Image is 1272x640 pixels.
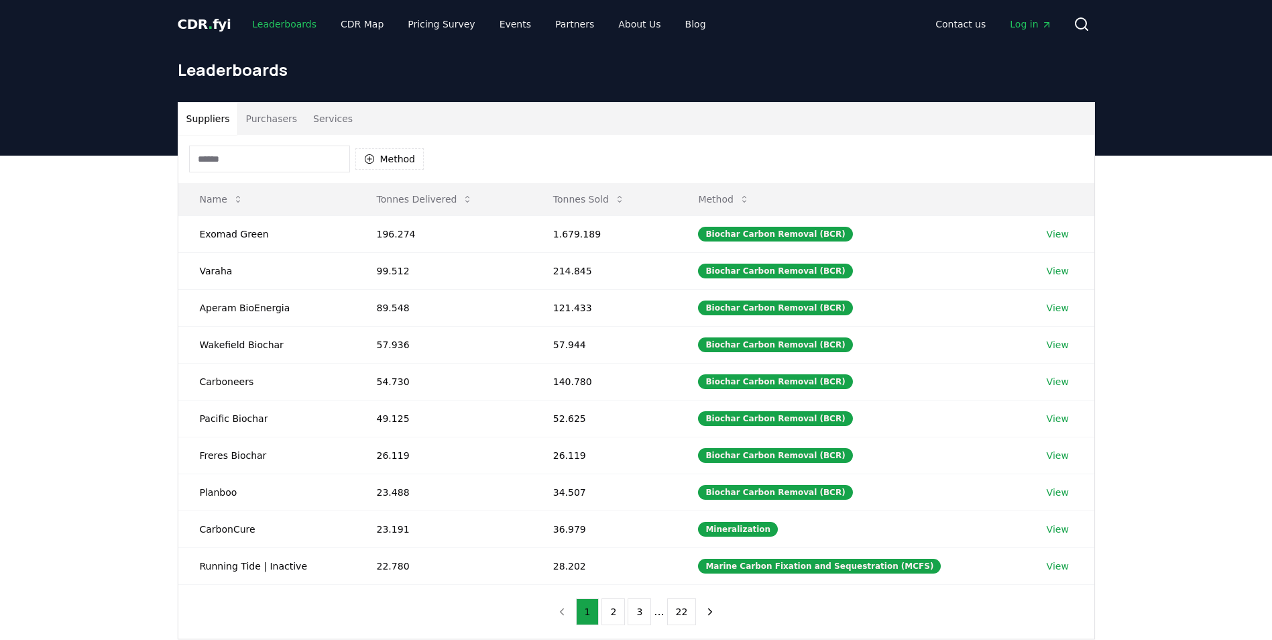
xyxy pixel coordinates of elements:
[178,437,355,474] td: Freres Biochar
[532,326,677,363] td: 57.944
[1010,17,1051,31] span: Log in
[355,289,532,326] td: 89.548
[178,511,355,547] td: CarbonCure
[1047,486,1069,499] a: View
[1047,301,1069,315] a: View
[489,12,542,36] a: Events
[178,15,231,34] a: CDR.fyi
[1047,559,1069,573] a: View
[925,12,1062,36] nav: Main
[1047,264,1069,278] a: View
[532,400,677,437] td: 52.625
[355,474,532,511] td: 23.488
[241,12,327,36] a: Leaderboards
[667,598,697,625] button: 22
[699,598,721,625] button: next page
[544,12,605,36] a: Partners
[355,215,532,252] td: 196.274
[208,16,213,32] span: .
[178,547,355,584] td: Running Tide | Inactive
[532,215,677,252] td: 1.679.189
[601,598,625,625] button: 2
[178,289,355,326] td: Aperam BioEnergia
[698,559,941,574] div: Marine Carbon Fixation and Sequestration (MCFS)
[698,485,852,500] div: Biochar Carbon Removal (BCR)
[178,326,355,363] td: Wakefield Biochar
[237,103,305,135] button: Purchasers
[355,547,532,584] td: 22.780
[355,326,532,363] td: 57.936
[189,186,254,213] button: Name
[999,12,1062,36] a: Log in
[355,148,424,170] button: Method
[698,374,852,389] div: Biochar Carbon Removal (BCR)
[178,400,355,437] td: Pacific Biochar
[178,59,1095,81] h1: Leaderboards
[687,186,760,213] button: Method
[698,301,852,315] div: Biochar Carbon Removal (BCR)
[355,252,532,289] td: 99.512
[628,598,651,625] button: 3
[1047,412,1069,425] a: View
[698,227,852,242] div: Biochar Carbon Removal (BCR)
[1047,523,1069,536] a: View
[532,363,677,400] td: 140.780
[355,437,532,474] td: 26.119
[305,103,361,135] button: Services
[355,363,532,400] td: 54.730
[532,547,677,584] td: 28.202
[698,448,852,463] div: Biochar Carbon Removal (BCR)
[698,264,852,278] div: Biochar Carbon Removal (BCR)
[241,12,716,36] nav: Main
[178,16,231,32] span: CDR fyi
[925,12,996,36] a: Contact us
[698,411,852,426] div: Biochar Carbon Removal (BCR)
[532,437,677,474] td: 26.119
[1047,338,1069,352] a: View
[178,103,238,135] button: Suppliers
[178,215,355,252] td: Exomad Green
[397,12,485,36] a: Pricing Survey
[355,400,532,437] td: 49.125
[1047,227,1069,241] a: View
[654,604,664,620] li: ...
[178,363,355,400] td: Carboneers
[532,252,677,289] td: 214.845
[532,474,677,511] td: 34.507
[355,511,532,547] td: 23.191
[178,252,355,289] td: Varaha
[698,522,778,537] div: Mineralization
[330,12,394,36] a: CDR Map
[178,474,355,511] td: Planboo
[608,12,671,36] a: About Us
[675,12,717,36] a: Blog
[542,186,636,213] button: Tonnes Sold
[1047,449,1069,462] a: View
[532,511,677,547] td: 36.979
[698,337,852,352] div: Biochar Carbon Removal (BCR)
[1047,375,1069,388] a: View
[576,598,599,625] button: 1
[532,289,677,326] td: 121.433
[366,186,484,213] button: Tonnes Delivered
